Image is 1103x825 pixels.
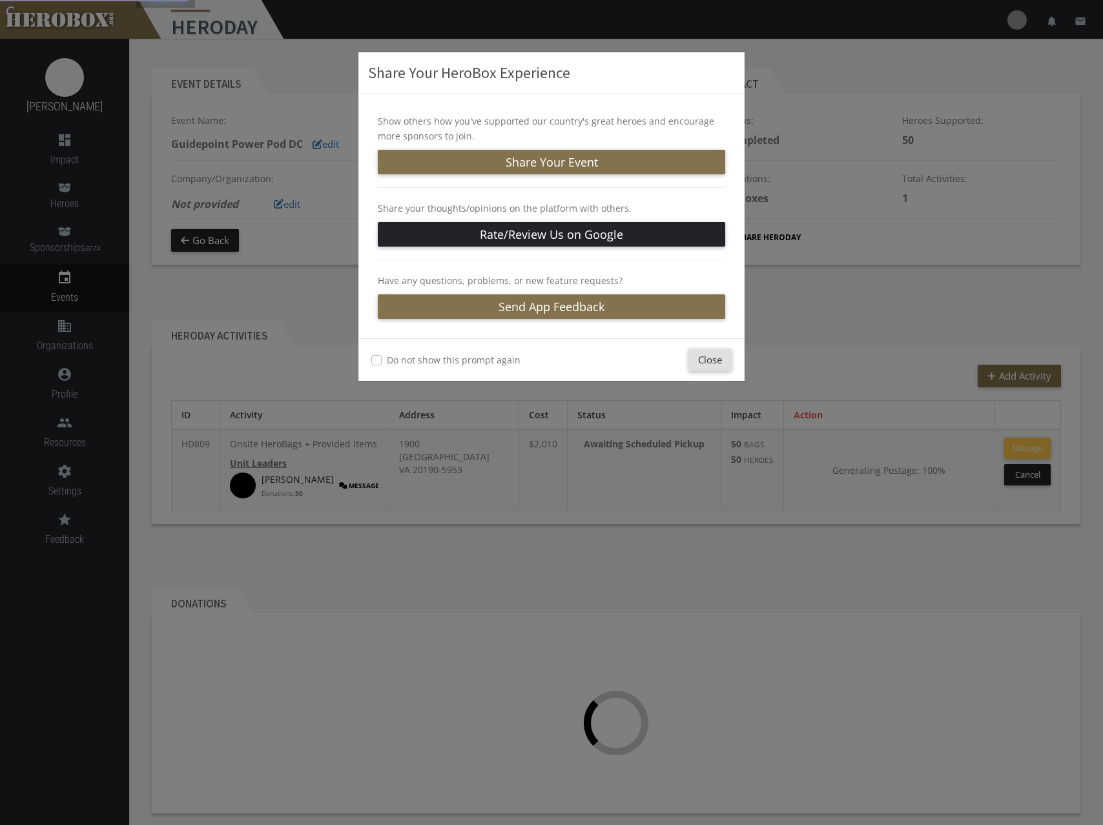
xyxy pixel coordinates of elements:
[378,273,725,288] p: Have any questions, problems, or new feature requests?
[378,201,725,216] p: Share your thoughts/opinions on the platform with others.
[378,150,725,174] button: Share Your Event
[387,352,521,367] label: Do not show this prompt again
[378,222,725,247] a: Rate/Review Us on Google
[378,114,725,143] p: Show others how you've supported our country's great heroes and encourage more sponsors to join.
[688,349,732,371] button: Close
[368,62,735,84] h3: Share Your HeroBox Experience
[378,294,725,319] a: Send App Feedback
